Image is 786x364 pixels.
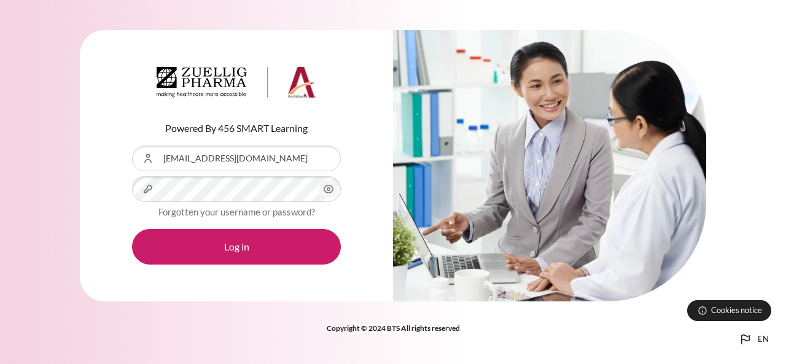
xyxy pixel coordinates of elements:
p: Powered By 456 SMART Learning [132,121,341,136]
a: Architeck [157,67,316,103]
button: Cookies notice [687,300,771,321]
button: Log in [132,229,341,265]
a: Forgotten your username or password? [158,206,315,217]
input: Username or Email Address [132,145,341,171]
img: Architeck [157,67,316,98]
span: en [758,333,769,346]
button: Languages [733,327,774,352]
span: Cookies notice [711,304,762,316]
strong: Copyright © 2024 BTS All rights reserved [327,323,460,333]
